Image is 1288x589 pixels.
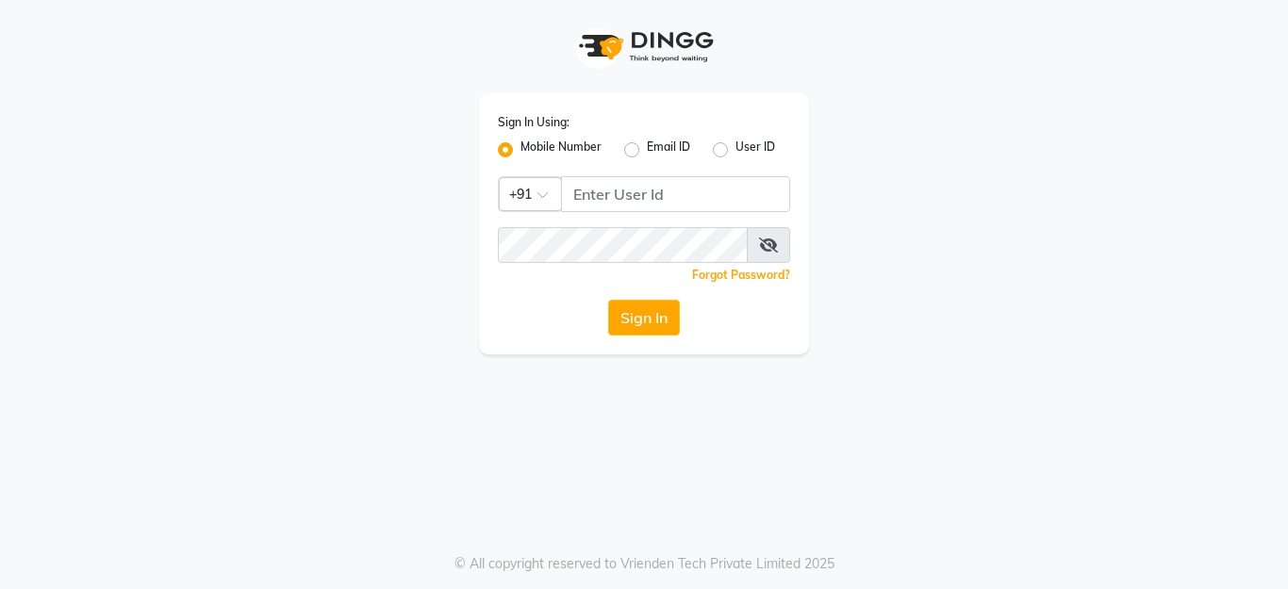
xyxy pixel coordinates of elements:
[608,300,680,335] button: Sign In
[498,227,748,263] input: Username
[561,176,790,212] input: Username
[692,268,790,282] a: Forgot Password?
[735,139,775,161] label: User ID
[647,139,690,161] label: Email ID
[569,19,719,74] img: logo1.svg
[520,139,602,161] label: Mobile Number
[498,114,570,131] label: Sign In Using:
